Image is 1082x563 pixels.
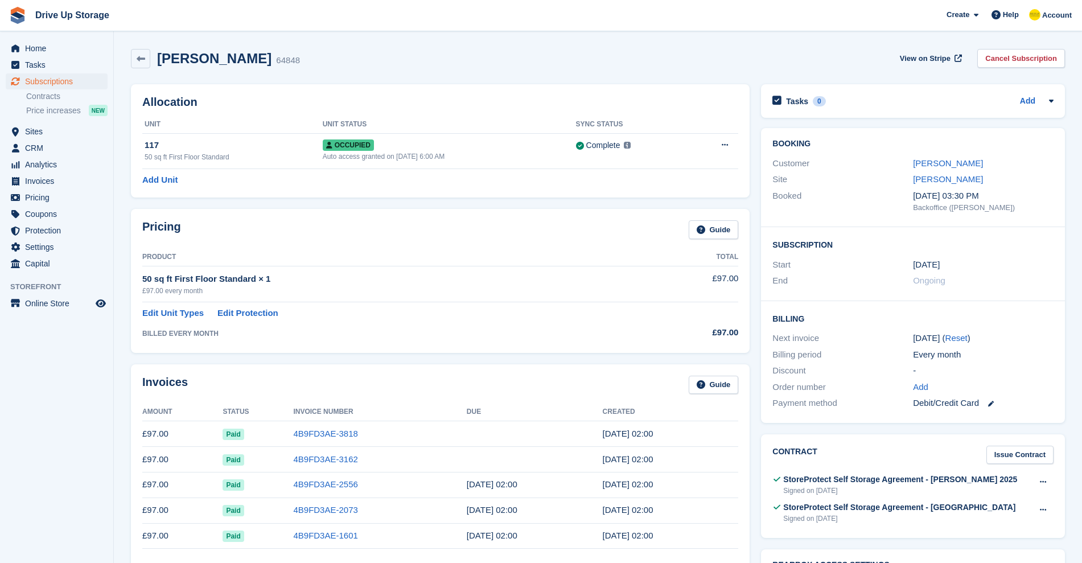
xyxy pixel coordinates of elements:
time: 2025-06-10 01:00:00 UTC [467,479,517,489]
span: Sites [25,124,93,139]
h2: [PERSON_NAME] [157,51,271,66]
a: menu [6,173,108,189]
span: Protection [25,223,93,239]
div: Signed on [DATE] [783,513,1015,524]
time: 2025-04-09 01:00:27 UTC [603,531,653,540]
a: 4B9FD3AE-2556 [293,479,357,489]
span: Analytics [25,157,93,172]
a: Add [913,381,928,394]
div: [DATE] 03:30 PM [913,190,1054,203]
div: Signed on [DATE] [783,486,1017,496]
div: Backoffice ([PERSON_NAME]) [913,202,1054,213]
span: Occupied [323,139,374,151]
a: menu [6,256,108,272]
h2: Allocation [142,96,738,109]
time: 2025-07-09 01:00:31 UTC [603,454,653,464]
div: Order number [772,381,913,394]
time: 2025-05-10 01:00:00 UTC [467,505,517,515]
a: Issue Contract [986,446,1054,465]
td: £97.00 [142,472,223,498]
div: Customer [772,157,913,170]
time: 2025-08-09 01:00:54 UTC [603,429,653,438]
th: Sync Status [576,116,689,134]
a: Contracts [26,91,108,102]
span: Tasks [25,57,93,73]
a: Reset [945,333,968,343]
a: menu [6,140,108,156]
div: 50 sq ft First Floor Standard × 1 [142,273,642,286]
a: menu [6,73,108,89]
a: Guide [689,376,739,394]
th: Product [142,248,642,266]
h2: Billing [772,313,1054,324]
a: Add [1020,95,1035,108]
div: - [913,364,1054,377]
a: 4B9FD3AE-3162 [293,454,357,464]
div: Next invoice [772,332,913,345]
th: Due [467,403,603,421]
a: Price increases NEW [26,104,108,117]
a: menu [6,157,108,172]
span: Paid [223,479,244,491]
span: Ongoing [913,276,945,285]
a: Preview store [94,297,108,310]
a: menu [6,40,108,56]
img: Crispin Vitoria [1029,9,1040,20]
th: Amount [142,403,223,421]
div: Auto access granted on [DATE] 6:00 AM [323,151,576,162]
time: 2025-04-10 01:00:00 UTC [467,531,517,540]
div: Complete [586,139,620,151]
span: Home [25,40,93,56]
div: £97.00 [642,326,738,339]
span: CRM [25,140,93,156]
div: 117 [145,139,323,152]
a: Edit Protection [217,307,278,320]
span: Online Store [25,295,93,311]
a: menu [6,206,108,222]
div: BILLED EVERY MONTH [142,328,642,339]
a: menu [6,295,108,311]
a: menu [6,190,108,206]
th: Unit [142,116,323,134]
td: £97.00 [142,523,223,549]
span: Invoices [25,173,93,189]
time: 2024-12-09 01:00:00 UTC [913,258,940,272]
a: 4B9FD3AE-1601 [293,531,357,540]
div: Payment method [772,397,913,410]
span: Paid [223,454,244,466]
h2: Booking [772,139,1054,149]
span: Paid [223,531,244,542]
div: [DATE] ( ) [913,332,1054,345]
span: Paid [223,429,244,440]
div: 0 [813,96,826,106]
div: StoreProtect Self Storage Agreement - [GEOGRAPHIC_DATA] [783,502,1015,513]
time: 2025-06-09 01:00:43 UTC [603,479,653,489]
img: stora-icon-8386f47178a22dfd0bd8f6a31ec36ba5ce8667c1dd55bd0f319d3a0aa187defe.svg [9,7,26,24]
a: 4B9FD3AE-3818 [293,429,357,438]
span: Settings [25,239,93,255]
div: 50 sq ft First Floor Standard [145,152,323,162]
h2: Tasks [786,96,808,106]
div: End [772,274,913,287]
a: [PERSON_NAME] [913,158,983,168]
span: Pricing [25,190,93,206]
span: Paid [223,505,244,516]
span: Help [1003,9,1019,20]
div: £97.00 every month [142,286,642,296]
a: menu [6,57,108,73]
th: Status [223,403,293,421]
a: Add Unit [142,174,178,187]
div: Start [772,258,913,272]
span: Price increases [26,105,81,116]
a: View on Stripe [895,49,964,68]
span: Subscriptions [25,73,93,89]
span: Coupons [25,206,93,222]
span: Create [947,9,969,20]
div: NEW [89,105,108,116]
a: [PERSON_NAME] [913,174,983,184]
th: Unit Status [323,116,576,134]
div: Debit/Credit Card [913,397,1054,410]
img: icon-info-grey-7440780725fd019a000dd9b08b2336e03edf1995a4989e88bcd33f0948082b44.svg [624,142,631,149]
div: 64848 [276,54,300,67]
div: Every month [913,348,1054,361]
